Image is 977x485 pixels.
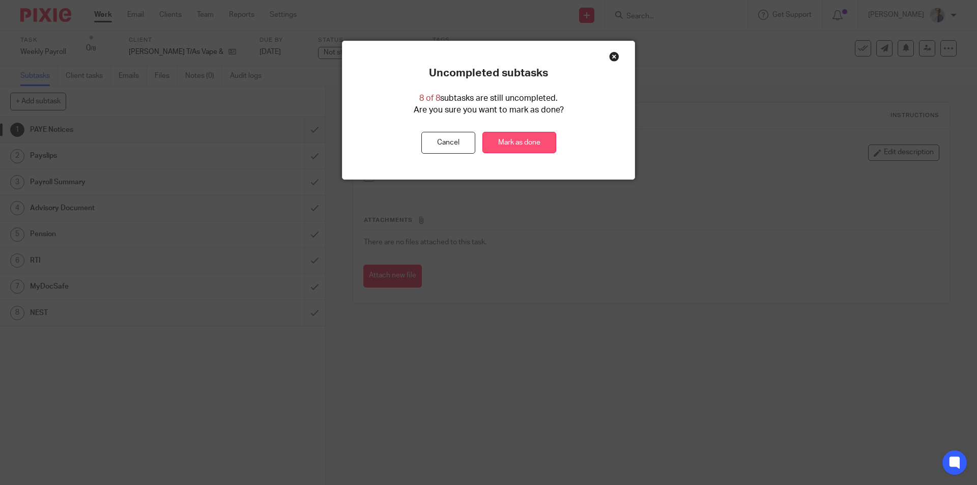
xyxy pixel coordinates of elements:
[609,51,619,62] div: Close this dialog window
[414,104,564,116] p: Are you sure you want to mark as done?
[419,93,558,104] p: subtasks are still uncompleted.
[429,67,548,80] p: Uncompleted subtasks
[482,132,556,154] a: Mark as done
[421,132,475,154] button: Cancel
[419,94,440,102] span: 8 of 8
